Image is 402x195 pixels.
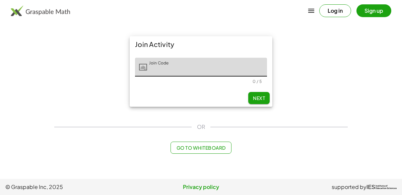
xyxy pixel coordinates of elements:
[136,183,266,191] a: Privacy policy
[376,185,397,190] span: Institute of Education Sciences
[332,183,366,191] span: supported by
[171,142,231,154] button: Go to Whiteboard
[253,95,265,101] span: Next
[197,123,205,131] span: OR
[248,92,270,104] button: Next
[130,36,272,52] div: Join Activity
[5,183,136,191] span: © Graspable Inc, 2025
[176,145,225,151] span: Go to Whiteboard
[366,183,397,191] a: IESInstitute ofEducation Sciences
[253,79,262,84] div: 0 / 5
[366,184,375,190] span: IES
[319,4,351,17] button: Log in
[356,4,391,17] button: Sign up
